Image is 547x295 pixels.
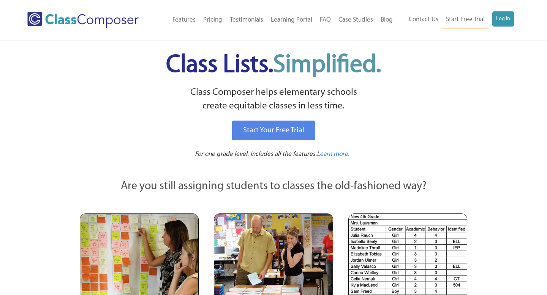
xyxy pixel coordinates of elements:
[377,12,397,28] a: Blog
[226,12,267,28] a: Testimonials
[397,11,514,28] nav: Header Menu
[79,86,468,113] p: Class Composer helps elementary schools create equitable classes in less time.
[267,12,316,28] a: Learning Portal
[335,12,377,28] a: Case Studies
[243,127,304,134] span: Start Your Free Trial
[232,121,315,140] a: Start Your Free Trial
[317,151,349,157] span: Learn more.
[442,11,489,28] a: Start Free Trial
[166,53,381,78] span: Class Lists.
[317,150,349,159] a: Learn more.
[199,12,226,28] a: Pricing
[316,12,335,28] a: FAQ
[80,178,467,195] p: Are you still assigning students to classes the old-fashioned way?
[492,11,514,27] a: Log In
[405,11,442,28] a: Contact Us
[195,151,317,157] span: For one grade level. Includes all the features.
[156,12,397,28] nav: Header Menu
[273,53,381,78] span: Simplified.
[27,12,139,28] img: Class Composer
[169,12,199,28] a: Features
